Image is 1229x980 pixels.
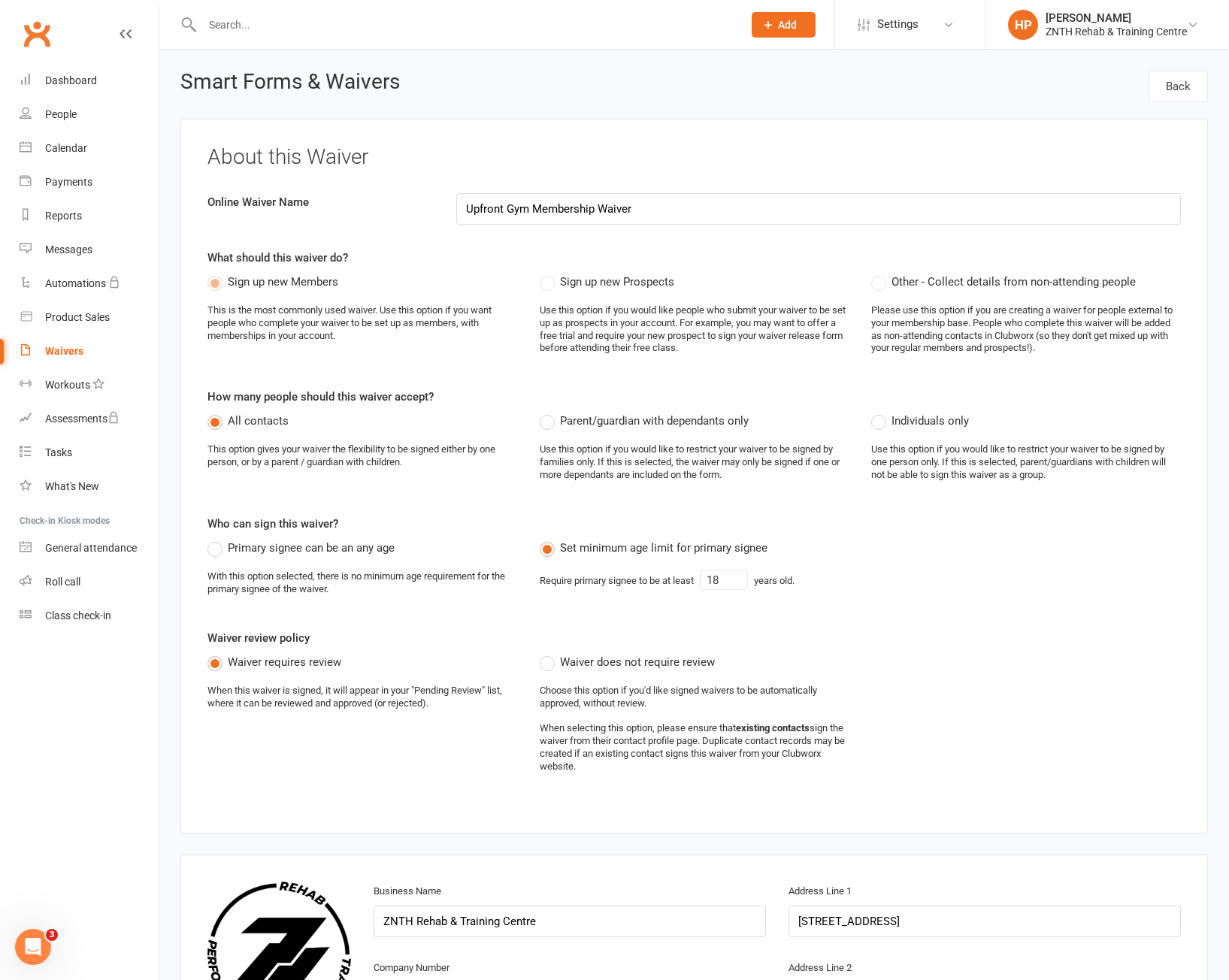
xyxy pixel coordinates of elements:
[891,412,969,428] span: Individuals only
[198,14,732,35] input: Search...
[20,436,159,470] a: Tasks
[18,15,56,53] a: Clubworx
[540,304,849,355] div: Use this option if you would like people who submit your waiver to be set up as prospects in your...
[207,249,348,267] label: What should this waiver do?
[20,565,159,599] a: Roll call
[207,146,1181,169] h3: About this Waiver
[45,74,97,86] div: Dashboard
[871,304,1181,355] div: Please use this option if you are creating a waiver for people external to your membership base. ...
[180,71,400,98] h2: Smart Forms & Waivers
[45,311,110,323] div: Product Sales
[20,599,159,633] a: Class kiosk mode
[45,277,106,289] div: Automations
[45,345,83,357] div: Waivers
[560,273,674,289] span: Sign up new Prospects
[778,19,797,31] span: Add
[891,273,1136,289] span: Other - Collect details from non-attending people
[45,142,87,154] div: Calendar
[207,515,338,533] label: Who can sign this waiver?
[560,539,767,555] span: Set minimum age limit for primary signee
[20,531,159,565] a: General attendance kiosk mode
[20,402,159,436] a: Assessments
[789,960,852,976] label: Address Line 2
[374,884,441,900] label: Business Name
[46,929,58,941] span: 3
[540,570,795,590] div: Require primary signee to be at least years old.
[45,609,111,622] div: Class check-in
[207,570,517,596] div: With this option selected, there is no minimum age requirement for the primary signee of the waiver.
[736,722,810,733] strong: existing contacts
[560,412,749,428] span: Parent/guardian with dependants only
[1149,71,1208,102] a: Back
[540,443,849,482] div: Use this option if you would like to restrict your waiver to be signed by families only. If this ...
[228,412,289,428] span: All contacts
[45,210,82,222] div: Reports
[207,443,517,469] div: This option gives your waiver the flexibility to be signed either by one person, or by a parent /...
[207,685,517,710] div: When this waiver is signed, it will appear in your "Pending Review" list, where it can be reviewe...
[15,929,51,965] iframe: Intercom live chat
[789,884,852,900] label: Address Line 1
[228,653,341,669] span: Waiver requires review
[374,960,450,976] label: Company Number
[45,542,137,554] div: General attendance
[45,243,92,256] div: Messages
[45,446,72,458] div: Tasks
[207,629,310,647] label: Waiver review policy
[228,273,338,289] span: Sign up new Members
[1046,11,1187,25] div: [PERSON_NAME]
[877,8,919,41] span: Settings
[207,388,434,406] label: How many people should this waiver accept?
[45,176,92,188] div: Payments
[45,480,99,492] div: What's New
[20,98,159,132] a: People
[560,653,715,669] span: Waiver does not require review
[45,108,77,120] div: People
[871,443,1181,482] div: Use this option if you would like to restrict your waiver to be signed by one person only. If thi...
[20,368,159,402] a: Workouts
[20,470,159,504] a: What's New
[20,267,159,301] a: Automations
[752,12,816,38] button: Add
[20,334,159,368] a: Waivers
[45,379,90,391] div: Workouts
[540,685,849,773] div: Choose this option if you'd like signed waivers to be automatically approved, without review. Whe...
[20,301,159,334] a: Product Sales
[1046,25,1187,38] div: ZNTH Rehab & Training Centre
[1008,10,1038,40] div: HP
[20,199,159,233] a: Reports
[20,233,159,267] a: Messages
[196,193,445,211] label: Online Waiver Name
[45,576,80,588] div: Roll call
[228,539,395,555] span: Primary signee can be an any age
[20,64,159,98] a: Dashboard
[20,132,159,165] a: Calendar
[207,304,517,343] div: This is the most commonly used waiver. Use this option if you want people who complete your waive...
[20,165,159,199] a: Payments
[45,413,120,425] div: Assessments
